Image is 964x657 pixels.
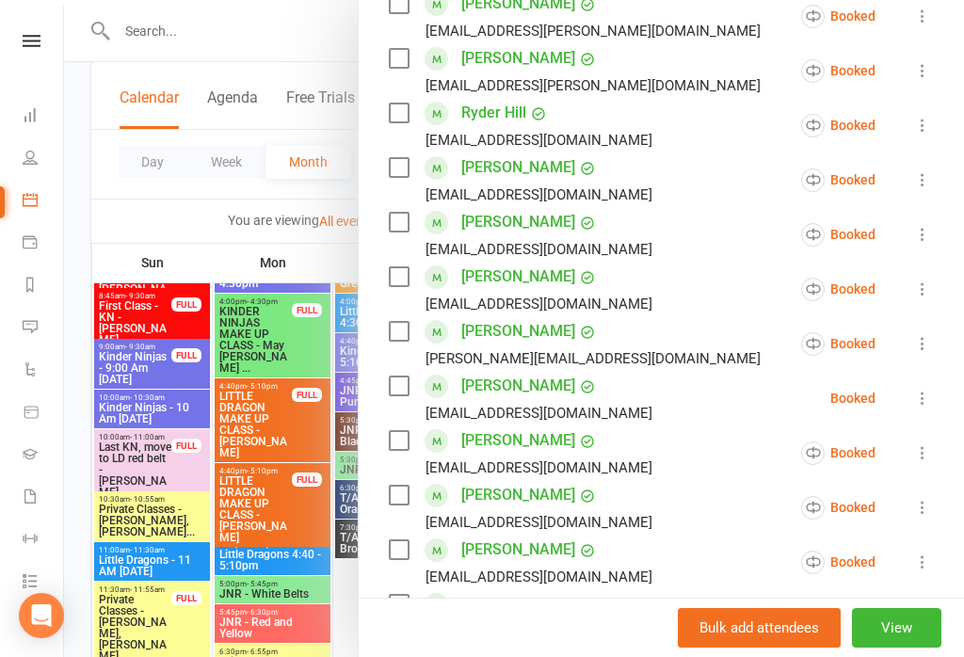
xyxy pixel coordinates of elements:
[426,510,652,535] div: [EMAIL_ADDRESS][DOMAIN_NAME]
[801,332,876,356] div: Booked
[426,73,761,98] div: [EMAIL_ADDRESS][PERSON_NAME][DOMAIN_NAME]
[426,183,652,207] div: [EMAIL_ADDRESS][DOMAIN_NAME]
[461,262,575,292] a: [PERSON_NAME]
[801,278,876,301] div: Booked
[461,43,575,73] a: [PERSON_NAME]
[461,98,526,128] a: Ryder Hill
[852,608,941,648] button: View
[461,316,575,346] a: [PERSON_NAME]
[23,181,65,223] a: Calendar
[461,480,575,510] a: [PERSON_NAME]
[801,496,876,520] div: Booked
[461,590,575,620] a: [PERSON_NAME]
[426,19,761,43] div: [EMAIL_ADDRESS][PERSON_NAME][DOMAIN_NAME]
[801,114,876,137] div: Booked
[23,96,65,138] a: Dashboard
[19,593,64,638] div: Open Intercom Messenger
[23,393,65,435] a: Product Sales
[801,168,876,192] div: Booked
[830,392,876,405] div: Booked
[23,223,65,265] a: Payments
[426,237,652,262] div: [EMAIL_ADDRESS][DOMAIN_NAME]
[801,59,876,83] div: Booked
[426,401,652,425] div: [EMAIL_ADDRESS][DOMAIN_NAME]
[461,425,575,456] a: [PERSON_NAME]
[461,207,575,237] a: [PERSON_NAME]
[426,565,652,589] div: [EMAIL_ADDRESS][DOMAIN_NAME]
[23,138,65,181] a: People
[801,223,876,247] div: Booked
[461,152,575,183] a: [PERSON_NAME]
[23,265,65,308] a: Reports
[678,608,841,648] button: Bulk add attendees
[426,456,652,480] div: [EMAIL_ADDRESS][DOMAIN_NAME]
[801,441,876,465] div: Booked
[426,292,652,316] div: [EMAIL_ADDRESS][DOMAIN_NAME]
[801,551,876,574] div: Booked
[461,535,575,565] a: [PERSON_NAME]
[426,128,652,152] div: [EMAIL_ADDRESS][DOMAIN_NAME]
[426,346,761,371] div: [PERSON_NAME][EMAIL_ADDRESS][DOMAIN_NAME]
[461,371,575,401] a: [PERSON_NAME]
[801,5,876,28] div: Booked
